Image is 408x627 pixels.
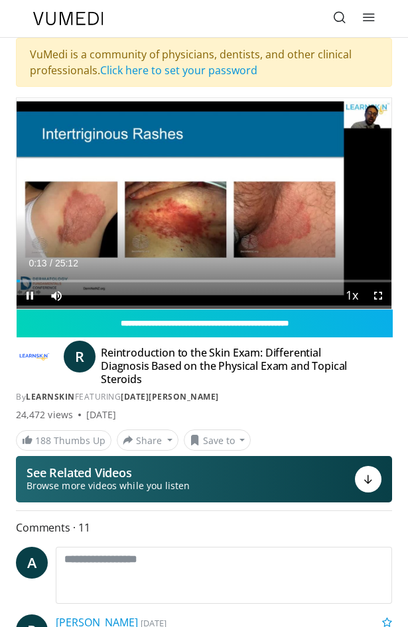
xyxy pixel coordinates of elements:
video-js: Video Player [17,98,391,309]
span: / [50,258,52,268]
a: [DATE][PERSON_NAME] [121,391,219,402]
div: Progress Bar [17,280,391,282]
button: Save to [184,429,251,451]
span: Comments 11 [16,519,392,536]
button: Mute [43,282,70,309]
a: 188 Thumbs Up [16,430,111,451]
button: See Related Videos Browse more videos while you listen [16,456,392,502]
a: LearnSkin [26,391,75,402]
h4: Reintroduction to the Skin Exam: Differential Diagnosis Based on the Physical Exam and Topical St... [101,346,366,386]
a: Click here to set your password [100,63,257,78]
span: Browse more videos while you listen [27,479,190,492]
button: Fullscreen [365,282,391,309]
p: See Related Videos [27,466,190,479]
button: Pause [17,282,43,309]
a: A [16,547,48,579]
button: Share [117,429,178,451]
img: LearnSkin [16,346,53,367]
span: 25:12 [55,258,78,268]
div: By FEATURING [16,391,392,403]
img: VuMedi Logo [33,12,103,25]
span: 24,472 views [16,408,73,422]
span: 0:13 [29,258,46,268]
span: 188 [35,434,51,447]
div: [DATE] [86,408,116,422]
div: VuMedi is a community of physicians, dentists, and other clinical professionals. [16,38,392,87]
a: R [64,341,96,372]
button: Playback Rate [338,282,365,309]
